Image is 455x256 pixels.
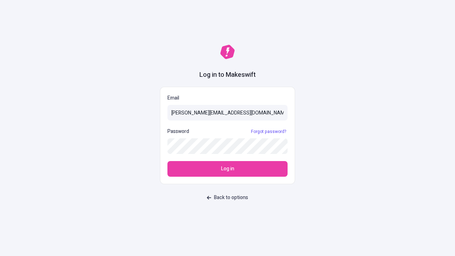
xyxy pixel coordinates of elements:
[167,105,288,121] input: Email
[199,70,256,80] h1: Log in to Makeswift
[250,129,288,134] a: Forgot password?
[214,194,248,202] span: Back to options
[167,161,288,177] button: Log in
[167,94,288,102] p: Email
[167,128,189,135] p: Password
[221,165,234,173] span: Log in
[203,191,252,204] button: Back to options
